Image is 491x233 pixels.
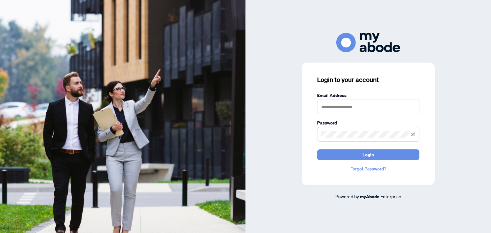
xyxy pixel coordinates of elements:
button: Login [317,149,419,160]
span: Powered by [335,193,359,199]
label: Email Address [317,92,419,99]
img: ma-logo [336,33,400,52]
label: Password [317,119,419,126]
h3: Login to your account [317,75,419,84]
span: Login [362,150,374,160]
a: Forgot Password? [317,165,419,172]
span: eye-invisible [411,132,415,137]
span: Enterprise [380,193,401,199]
a: myAbode [360,193,379,200]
